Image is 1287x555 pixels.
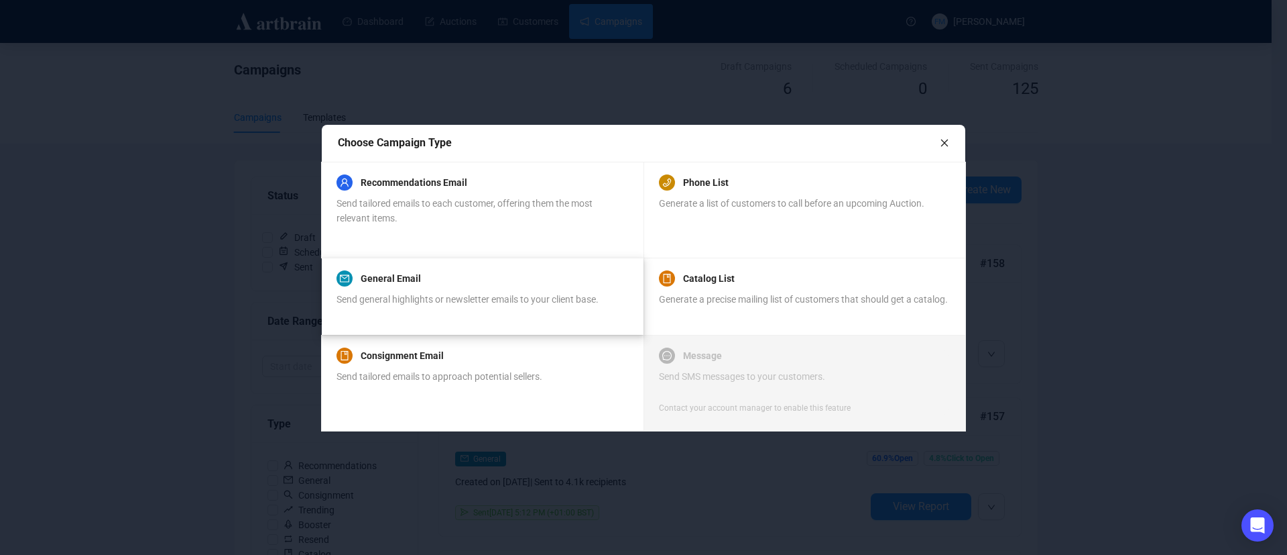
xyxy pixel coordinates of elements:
a: Consignment Email [361,348,444,364]
span: close [940,138,949,148]
span: book [662,274,672,283]
a: General Email [361,270,421,287]
a: Phone List [683,174,729,191]
span: Generate a list of customers to call before an upcoming Auction. [659,198,924,209]
span: Send tailored emails to approach potential sellers. [336,371,542,382]
span: book [340,351,349,360]
a: Recommendations Email [361,174,467,191]
span: Send tailored emails to each customer, offering them the most relevant items. [336,198,593,223]
div: Contact your account manager to enable this feature [659,401,851,415]
span: Send SMS messages to your customers. [659,371,825,382]
div: Choose Campaign Type [338,134,940,151]
span: phone [662,178,672,187]
span: Generate a precise mailing list of customers that should get a catalog. [659,294,948,305]
div: Open Intercom Messenger [1241,509,1274,542]
span: message [662,351,672,360]
span: Send general highlights or newsletter emails to your client base. [336,294,599,305]
a: Catalog List [683,270,735,287]
a: Message [683,348,722,364]
span: user [340,178,349,187]
span: mail [340,274,349,283]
